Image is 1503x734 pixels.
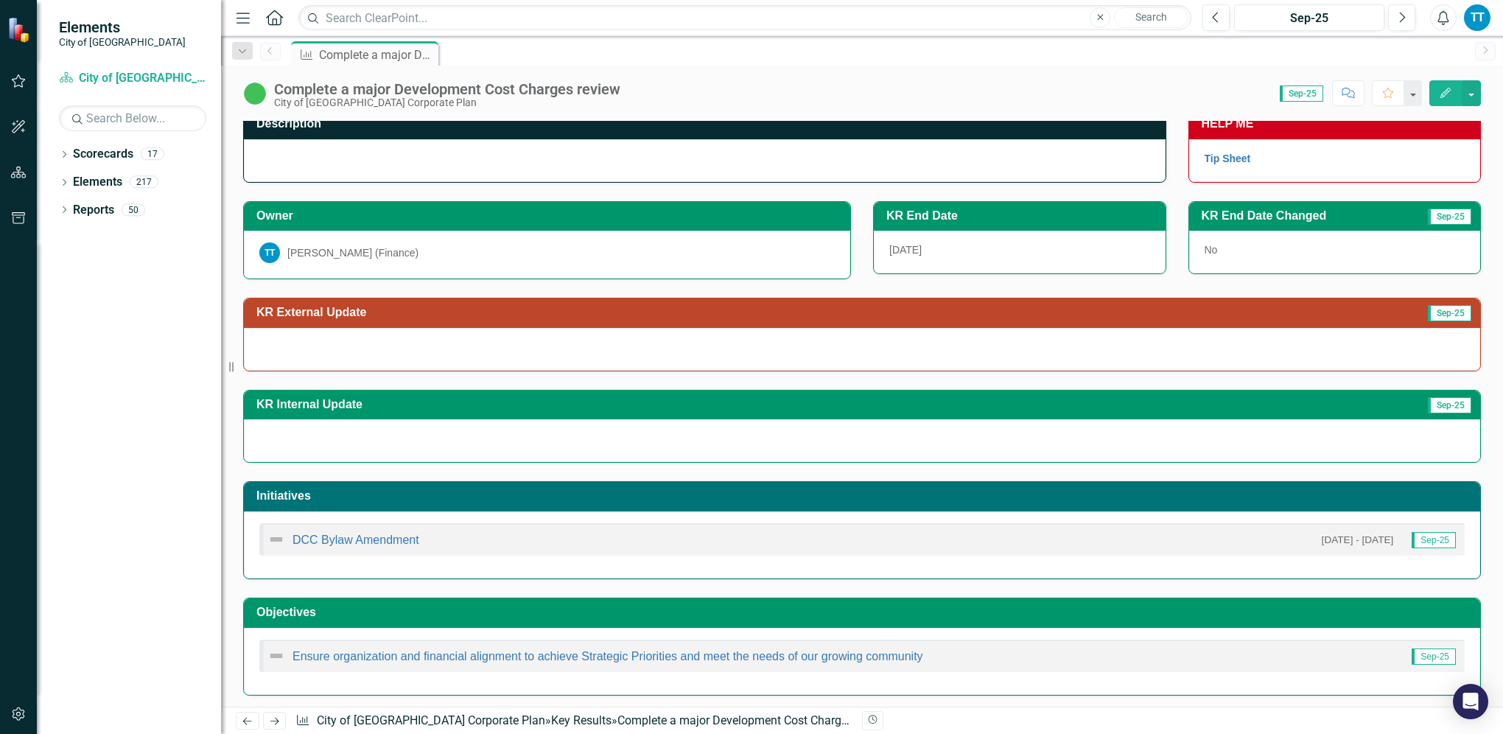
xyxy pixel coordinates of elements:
small: [DATE] - [DATE] [1322,533,1394,547]
button: TT [1464,4,1490,31]
span: Sep-25 [1428,209,1471,225]
div: City of [GEOGRAPHIC_DATA] Corporate Plan [274,97,620,108]
button: Sep-25 [1234,4,1384,31]
span: Sep-25 [1280,85,1323,102]
small: City of [GEOGRAPHIC_DATA] [59,36,186,48]
img: Not Defined [267,647,285,665]
a: Ensure organization and financial alignment to achieve Strategic Priorities and meet the needs of... [292,650,923,663]
div: » » [295,713,851,730]
div: Complete a major Development Cost Charges review [274,81,620,97]
a: City of [GEOGRAPHIC_DATA] Corporate Plan [317,713,545,727]
a: City of [GEOGRAPHIC_DATA] Corporate Plan [59,70,206,87]
span: Sep-25 [1428,305,1471,321]
span: [DATE] [889,244,922,256]
img: Not Defined [267,531,285,548]
span: Search [1135,11,1167,23]
a: Tip Sheet [1205,153,1251,164]
h3: Initiatives [256,489,1473,503]
h3: Objectives [256,606,1473,619]
input: Search Below... [59,105,206,131]
img: In Progress [243,82,267,105]
h3: KR End Date [886,209,1158,223]
div: [PERSON_NAME] (Finance) [287,245,418,260]
h3: KR End Date Changed [1202,209,1401,223]
h3: Owner [256,209,843,223]
div: Complete a major Development Cost Charges review [617,713,889,727]
div: Complete a major Development Cost Charges review [319,46,435,64]
h3: KR External Update [256,306,1120,319]
input: Search ClearPoint... [298,5,1191,31]
span: No [1205,244,1218,256]
div: 50 [122,203,145,216]
h3: KR Internal Update [256,398,1111,411]
a: Key Results [551,713,612,727]
span: Sep-25 [1412,532,1456,548]
h3: Description [256,117,1158,130]
span: Sep-25 [1412,649,1456,665]
div: TT [259,242,280,263]
a: Reports [73,202,114,219]
a: Elements [73,174,122,191]
span: Sep-25 [1428,397,1471,413]
button: Search [1114,7,1188,28]
h3: HELP ME [1202,117,1474,130]
div: 17 [141,148,164,161]
img: ClearPoint Strategy [7,17,33,43]
div: Open Intercom Messenger [1453,684,1488,719]
div: Sep-25 [1239,10,1379,27]
span: Elements [59,18,186,36]
a: Scorecards [73,146,133,163]
a: DCC Bylaw Amendment [292,534,419,546]
div: 217 [130,176,158,189]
